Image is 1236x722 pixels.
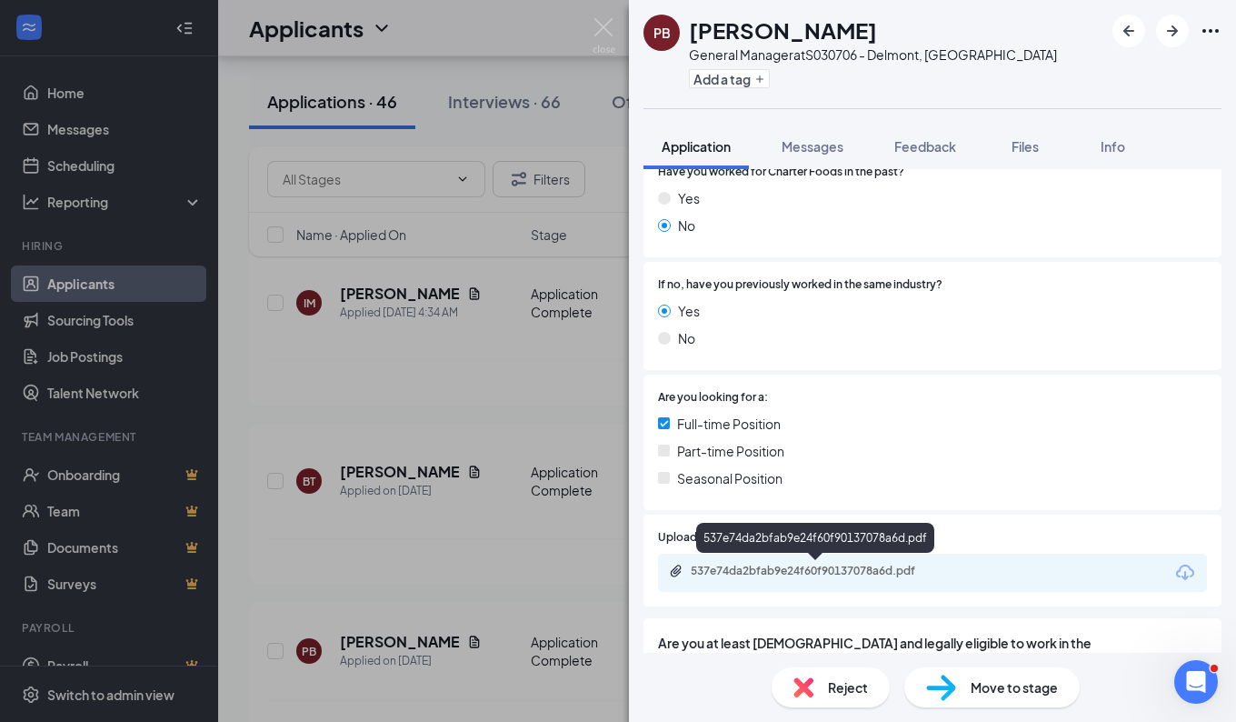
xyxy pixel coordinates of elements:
span: No [678,216,695,236]
span: Feedback [894,138,956,155]
svg: Paperclip [669,564,683,578]
svg: ArrowLeftNew [1118,20,1140,42]
iframe: Intercom live chat [1174,660,1218,704]
div: General Manager at S030706 - Delmont, [GEOGRAPHIC_DATA] [689,45,1057,64]
span: Messages [782,138,843,155]
span: No [678,328,695,348]
span: Application [662,138,731,155]
span: Reject [828,677,868,697]
span: Full-time Position [677,414,781,434]
div: PB [653,24,671,42]
span: Have you worked for Charter Foods in the past? [658,164,904,181]
a: Paperclip537e74da2bfab9e24f60f90137078a6d.pdf [669,564,963,581]
span: Upload Resume [658,529,741,547]
span: Seasonal Position [677,468,782,488]
h1: [PERSON_NAME] [689,15,877,45]
span: Are you at least [DEMOGRAPHIC_DATA] and legally eligible to work in the [GEOGRAPHIC_DATA]? [658,633,1207,673]
span: Yes [678,301,700,321]
span: Info [1101,138,1125,155]
span: Move to stage [971,677,1058,697]
button: PlusAdd a tag [689,69,770,88]
span: Are you looking for a: [658,389,768,406]
span: Files [1012,138,1039,155]
div: 537e74da2bfab9e24f60f90137078a6d.pdf [696,523,934,553]
svg: Download [1174,562,1196,584]
div: 537e74da2bfab9e24f60f90137078a6d.pdf [691,564,945,578]
span: If no, have you previously worked in the same industry? [658,276,942,294]
svg: Ellipses [1200,20,1221,42]
button: ArrowLeftNew [1112,15,1145,47]
span: Yes [678,188,700,208]
span: Part-time Position [677,441,784,461]
button: ArrowRight [1156,15,1189,47]
svg: Plus [754,74,765,85]
svg: ArrowRight [1161,20,1183,42]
